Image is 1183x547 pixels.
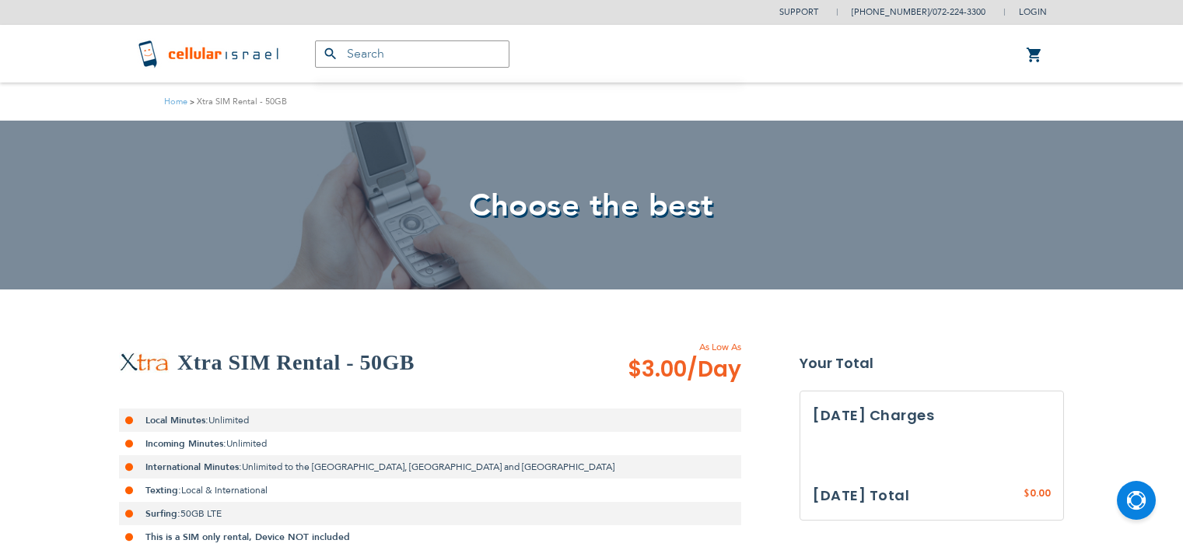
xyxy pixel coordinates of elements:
a: 072-224-3300 [933,6,985,18]
li: Local & International [119,479,741,502]
li: Unlimited [119,408,741,432]
span: 0.00 [1030,486,1051,500]
strong: Surfing: [145,507,180,520]
li: 50GB LTE [119,502,741,525]
span: $3.00 [628,354,741,385]
strong: International Minutes: [145,461,242,473]
li: Unlimited to the [GEOGRAPHIC_DATA], [GEOGRAPHIC_DATA] and [GEOGRAPHIC_DATA] [119,455,741,479]
span: /Day [687,354,741,385]
span: $ [1024,487,1030,501]
span: Login [1019,6,1047,18]
strong: This is a SIM only rental, Device NOT included [145,531,350,543]
h3: [DATE] Charges [813,404,1051,427]
img: Cellular Israel [137,38,284,69]
strong: Texting: [145,484,181,496]
strong: Your Total [800,352,1064,375]
a: [PHONE_NUMBER] [852,6,929,18]
li: Unlimited [119,432,741,455]
input: Search [315,40,509,68]
img: Xtra SIM Rental - 50GB [119,352,170,373]
span: Choose the best [469,184,714,227]
strong: Local Minutes: [145,414,208,426]
li: Xtra SIM Rental - 50GB [187,94,287,109]
li: / [836,1,985,23]
a: Support [779,6,818,18]
strong: Incoming Minutes: [145,437,226,450]
span: As Low As [586,340,741,354]
h2: Xtra SIM Rental - 50GB [177,347,415,378]
a: Home [164,96,187,107]
h3: [DATE] Total [813,484,909,507]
